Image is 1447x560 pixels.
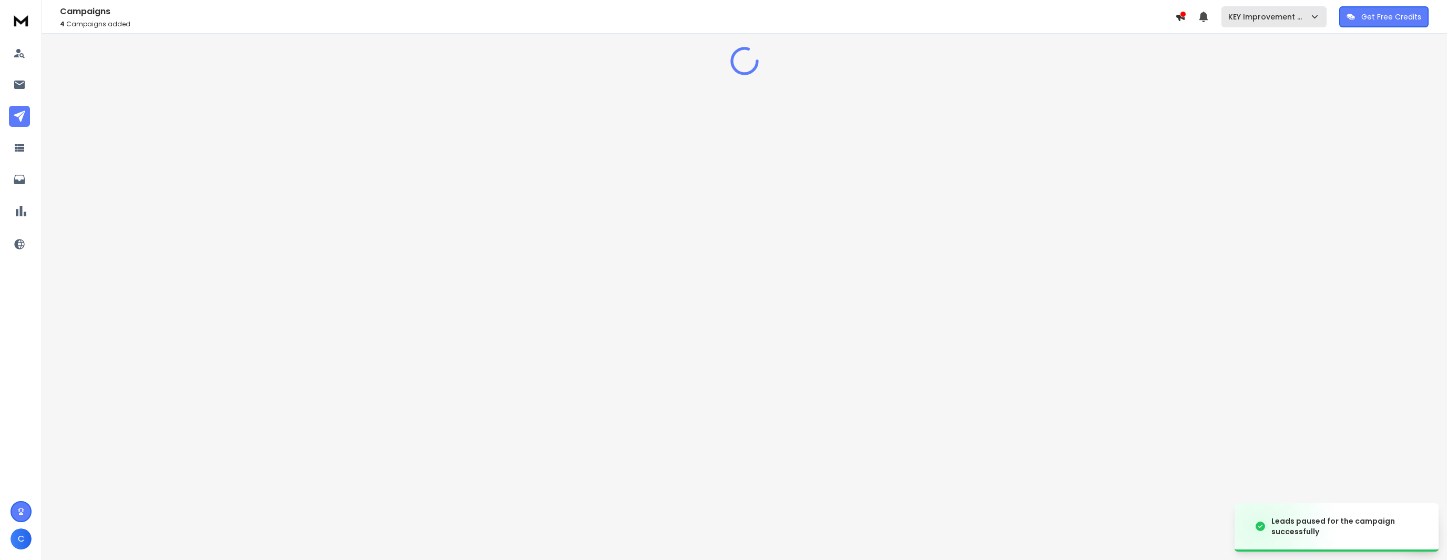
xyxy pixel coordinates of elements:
img: image [1235,495,1340,558]
button: Get Free Credits [1339,6,1429,27]
img: logo [11,11,32,30]
button: C [11,528,32,549]
h1: Campaigns [60,5,1175,18]
div: Leads paused for the campaign successfully [1271,516,1426,537]
p: KEY Improvement B.V. [1228,12,1310,22]
span: 4 [60,19,65,28]
p: Get Free Credits [1361,12,1421,22]
p: Campaigns added [60,20,1175,28]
